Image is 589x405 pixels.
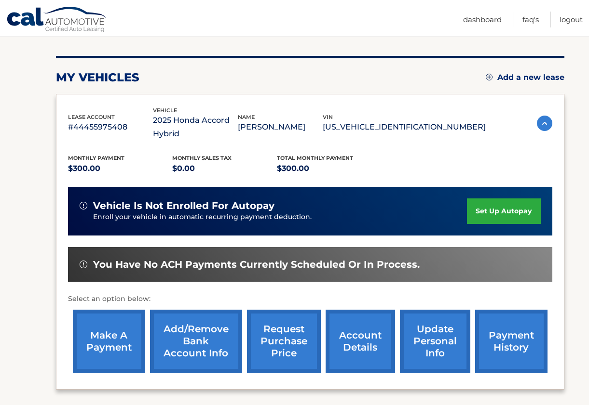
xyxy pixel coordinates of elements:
p: Enroll your vehicle in automatic recurring payment deduction. [93,212,467,222]
img: alert-white.svg [80,261,87,268]
img: alert-white.svg [80,202,87,209]
p: Select an option below: [68,293,552,305]
a: request purchase price [247,310,321,373]
a: Add/Remove bank account info [150,310,242,373]
h2: my vehicles [56,70,139,85]
span: vin [323,114,333,120]
a: payment history [475,310,548,373]
a: Add a new lease [486,73,564,82]
span: Total Monthly Payment [277,155,353,161]
a: account details [326,310,395,373]
p: [US_VEHICLE_IDENTIFICATION_NUMBER] [323,120,486,134]
span: Monthly Payment [68,155,124,161]
span: You have no ACH payments currently scheduled or in process. [93,259,420,271]
p: 2025 Honda Accord Hybrid [153,114,238,141]
a: Cal Automotive [6,6,108,34]
span: vehicle is not enrolled for autopay [93,200,274,212]
span: lease account [68,114,115,120]
a: update personal info [400,310,470,373]
a: set up autopay [467,198,540,224]
p: $300.00 [277,162,382,175]
p: #44455975408 [68,120,153,134]
span: Monthly sales Tax [172,155,232,161]
img: accordion-active.svg [537,116,552,131]
span: name [238,114,255,120]
img: add.svg [486,74,493,80]
a: FAQ's [522,12,539,27]
a: make a payment [73,310,145,373]
p: [PERSON_NAME] [238,120,323,134]
a: Dashboard [463,12,502,27]
p: $300.00 [68,162,173,175]
a: Logout [560,12,583,27]
span: vehicle [153,107,177,114]
p: $0.00 [172,162,277,175]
